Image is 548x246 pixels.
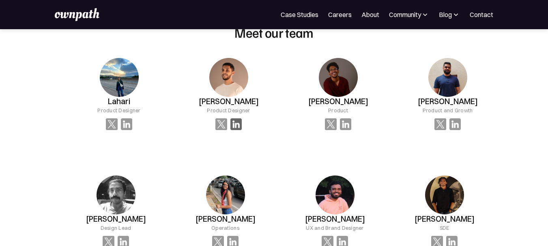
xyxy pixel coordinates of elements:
[234,25,314,40] h2: Meet our team
[306,224,363,232] div: UX and Brand Designer
[211,224,239,232] div: Operations
[101,224,131,232] div: Design Lead
[328,10,352,19] a: Careers
[439,10,460,19] div: Blog
[305,214,365,224] h3: [PERSON_NAME]
[418,97,478,106] h3: [PERSON_NAME]
[308,97,368,106] h3: [PERSON_NAME]
[97,106,140,114] div: Product Designer
[328,106,348,114] div: Product
[361,10,379,19] a: About
[440,224,449,232] div: SDE
[470,10,493,19] a: Contact
[207,106,250,114] div: Product Designer
[199,97,259,106] h3: [PERSON_NAME]
[439,10,452,19] div: Blog
[108,97,130,106] h3: Lahari
[389,10,429,19] div: Community
[86,214,146,224] h3: [PERSON_NAME]
[196,214,256,224] h3: [PERSON_NAME]
[423,106,473,114] div: Product and Growth
[389,10,421,19] div: Community
[415,214,475,224] h3: [PERSON_NAME]
[281,10,318,19] a: Case Studies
